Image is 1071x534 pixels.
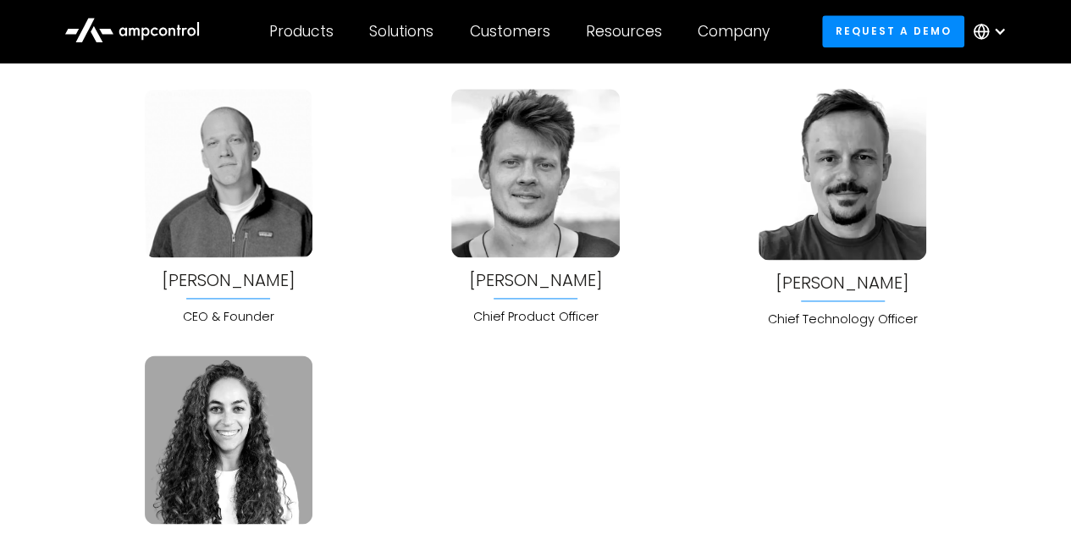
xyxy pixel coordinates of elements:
[468,271,602,289] a: View team member info
[269,22,334,41] div: Products
[451,89,619,256] img: Ampcontrol's Team Member
[586,22,662,41] div: Resources
[822,15,964,47] a: Request a demo
[698,22,770,41] div: Company
[470,22,550,41] div: Customers
[776,273,909,292] div: [PERSON_NAME]
[759,310,926,328] div: Chief Technology Officer
[759,89,926,259] img: Ampcontrol's Team Member
[468,271,602,289] div: [PERSON_NAME]
[369,22,433,41] div: Solutions
[162,271,295,289] a: View team member info
[776,273,909,292] a: View team member info
[145,89,312,256] img: Ampcontrol's Team Member
[145,307,312,326] div: CEO & Founder
[145,355,312,523] img: Ampcontrol's Team Member
[162,271,295,289] div: [PERSON_NAME]
[451,307,619,326] div: Chief Product Officer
